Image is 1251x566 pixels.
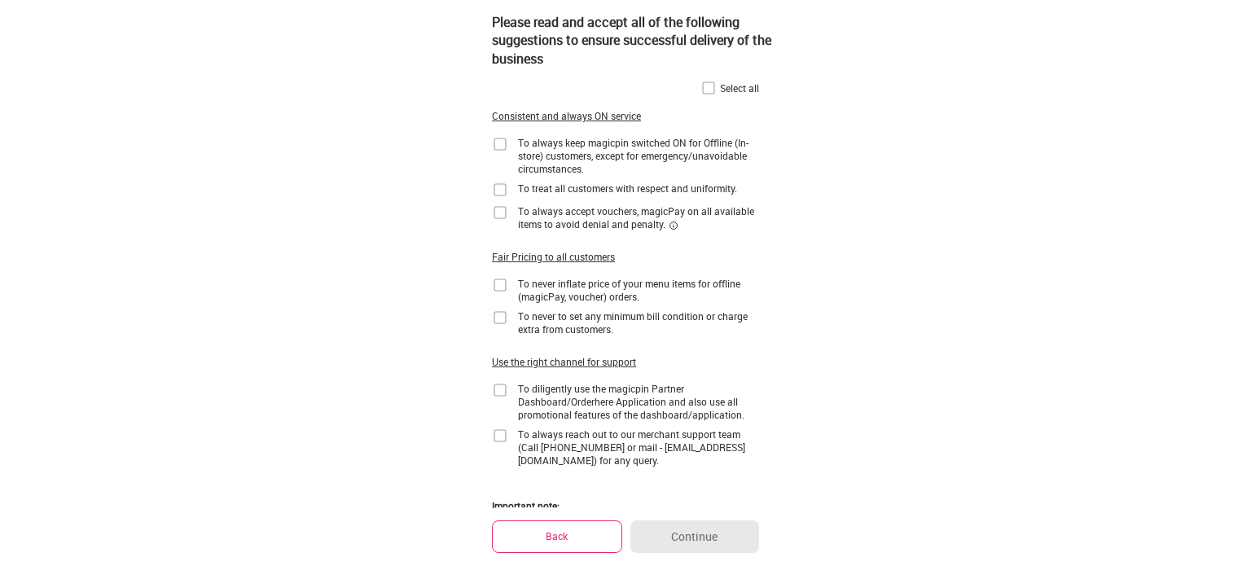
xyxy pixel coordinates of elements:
div: Important note: [492,499,560,513]
img: home-delivery-unchecked-checkbox-icon.f10e6f61.svg [492,309,508,326]
div: Select all [720,81,759,94]
div: To diligently use the magicpin Partner Dashboard/Orderhere Application and also use all promotion... [518,382,759,421]
div: To never to set any minimum bill condition or charge extra from customers. [518,309,759,336]
img: informationCircleBlack.2195f373.svg [669,221,678,230]
div: Consistent and always ON service [492,109,641,123]
img: home-delivery-unchecked-checkbox-icon.f10e6f61.svg [492,136,508,152]
div: To always reach out to our merchant support team (Call [PHONE_NUMBER] or mail - [EMAIL_ADDRESS][D... [518,428,759,467]
div: Fair Pricing to all customers [492,250,615,264]
img: home-delivery-unchecked-checkbox-icon.f10e6f61.svg [492,382,508,398]
div: Use the right channel for support [492,355,636,369]
button: Continue [630,520,759,553]
button: Back [492,520,622,552]
img: home-delivery-unchecked-checkbox-icon.f10e6f61.svg [492,182,508,198]
div: To treat all customers with respect and uniformity. [518,182,737,195]
img: home-delivery-unchecked-checkbox-icon.f10e6f61.svg [492,277,508,293]
img: home-delivery-unchecked-checkbox-icon.f10e6f61.svg [700,80,717,96]
img: home-delivery-unchecked-checkbox-icon.f10e6f61.svg [492,204,508,221]
div: To always keep magicpin switched ON for Offline (In-store) customers, except for emergency/unavoi... [518,136,759,175]
div: To always accept vouchers, magicPay on all available items to avoid denial and penalty. [518,204,759,230]
div: To never inflate price of your menu items for offline (magicPay, voucher) orders. [518,277,759,303]
img: home-delivery-unchecked-checkbox-icon.f10e6f61.svg [492,428,508,444]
